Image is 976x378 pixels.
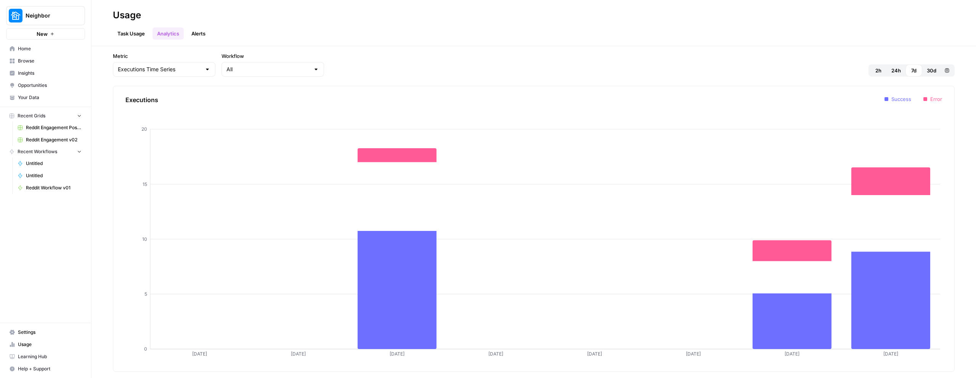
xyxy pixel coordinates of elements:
[6,67,85,79] a: Insights
[14,157,85,170] a: Untitled
[587,351,602,357] tspan: [DATE]
[18,112,45,119] span: Recent Grids
[18,341,82,348] span: Usage
[26,12,72,19] span: Neighbor
[6,91,85,104] a: Your Data
[785,351,799,357] tspan: [DATE]
[14,182,85,194] a: Reddit Workflow v01
[18,94,82,101] span: Your Data
[26,136,82,143] span: Reddit Engagement v02
[37,30,48,38] span: New
[488,351,503,357] tspan: [DATE]
[18,82,82,89] span: Opportunities
[922,64,941,77] button: 30d
[26,184,82,191] span: Reddit Workflow v01
[26,172,82,179] span: Untitled
[390,351,405,357] tspan: [DATE]
[113,27,149,40] a: Task Usage
[923,95,942,103] li: Error
[141,126,147,132] tspan: 20
[142,236,147,242] tspan: 10
[14,122,85,134] a: Reddit Engagement Posting - RV
[14,170,85,182] a: Untitled
[113,9,141,21] div: Usage
[118,66,201,73] input: Executions Time Series
[884,95,911,103] li: Success
[226,66,310,73] input: All
[927,67,936,74] span: 30d
[883,351,898,357] tspan: [DATE]
[6,351,85,363] a: Learning Hub
[6,338,85,351] a: Usage
[18,58,82,64] span: Browse
[144,291,147,297] tspan: 5
[887,64,905,77] button: 24h
[6,79,85,91] a: Opportunities
[192,351,207,357] tspan: [DATE]
[6,28,85,40] button: New
[222,52,324,60] label: Workflow
[6,43,85,55] a: Home
[6,326,85,338] a: Settings
[291,351,306,357] tspan: [DATE]
[18,70,82,77] span: Insights
[18,45,82,52] span: Home
[18,329,82,336] span: Settings
[18,365,82,372] span: Help + Support
[26,124,82,131] span: Reddit Engagement Posting - RV
[6,55,85,67] a: Browse
[6,6,85,25] button: Workspace: Neighbor
[187,27,210,40] a: Alerts
[14,134,85,146] a: Reddit Engagement v02
[6,110,85,122] button: Recent Grids
[870,64,887,77] button: 2h
[6,146,85,157] button: Recent Workflows
[152,27,184,40] a: Analytics
[26,160,82,167] span: Untitled
[18,148,57,155] span: Recent Workflows
[686,351,701,357] tspan: [DATE]
[911,67,917,74] span: 7d
[144,346,147,352] tspan: 0
[875,67,881,74] span: 2h
[891,67,901,74] span: 24h
[6,363,85,375] button: Help + Support
[18,353,82,360] span: Learning Hub
[113,52,215,60] label: Metric
[9,9,22,22] img: Neighbor Logo
[143,181,147,187] tspan: 15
